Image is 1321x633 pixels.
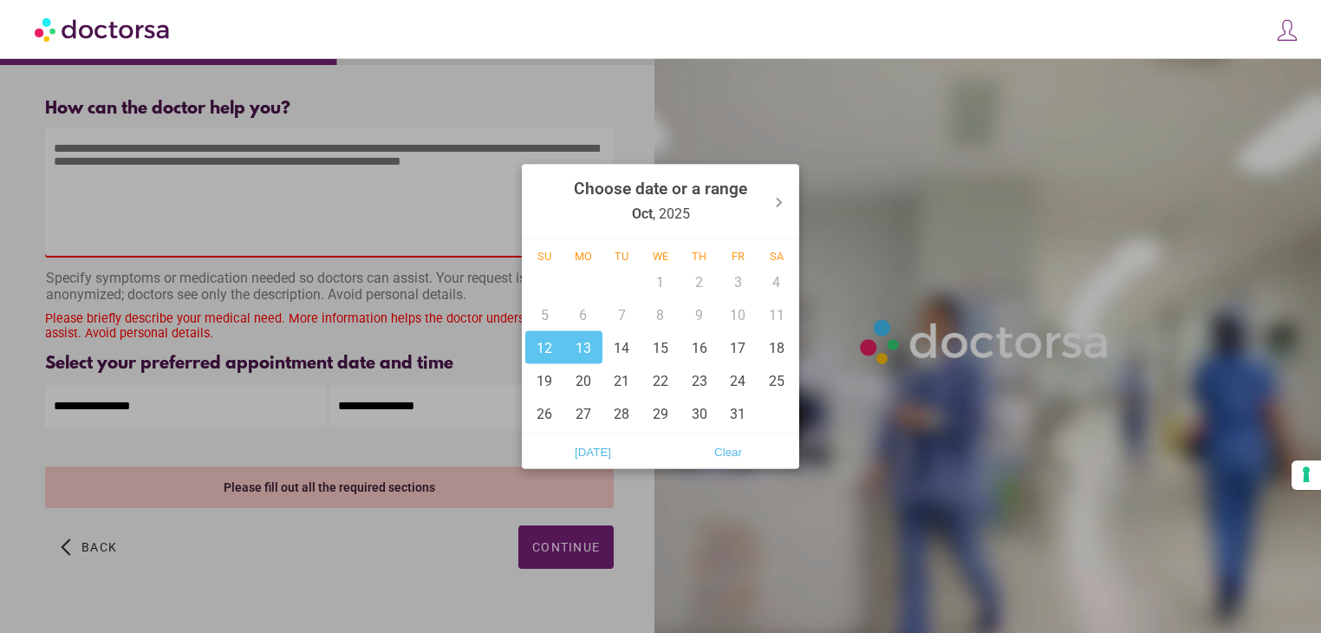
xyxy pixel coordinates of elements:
[564,331,603,364] div: 13
[525,438,660,466] button: [DATE]
[574,179,747,199] strong: Choose date or a range
[564,364,603,397] div: 20
[719,364,758,397] div: 24
[719,397,758,430] div: 31
[757,331,796,364] div: 18
[680,250,719,263] div: Th
[680,298,719,331] div: 9
[680,397,719,430] div: 30
[719,331,758,364] div: 17
[719,265,758,298] div: 3
[641,265,680,298] div: 1
[564,250,603,263] div: Mo
[530,439,655,465] span: [DATE]
[632,206,653,222] strong: Oct
[641,298,680,331] div: 8
[602,364,641,397] div: 21
[602,331,641,364] div: 14
[757,364,796,397] div: 25
[525,397,564,430] div: 26
[602,298,641,331] div: 7
[757,265,796,298] div: 4
[35,10,172,49] img: Doctorsa.com
[525,250,564,263] div: Su
[525,298,564,331] div: 5
[666,439,791,465] span: Clear
[719,250,758,263] div: Fr
[719,298,758,331] div: 10
[525,364,564,397] div: 19
[680,265,719,298] div: 2
[602,397,641,430] div: 28
[641,364,680,397] div: 22
[564,298,603,331] div: 6
[757,250,796,263] div: Sa
[641,331,680,364] div: 15
[1292,460,1321,490] button: Your consent preferences for tracking technologies
[525,331,564,364] div: 12
[680,364,719,397] div: 23
[1275,18,1299,42] img: icons8-customer-100.png
[757,298,796,331] div: 11
[641,397,680,430] div: 29
[564,397,603,430] div: 27
[660,438,796,466] button: Clear
[602,250,641,263] div: Tu
[680,331,719,364] div: 16
[574,168,747,235] div: , 2025
[641,250,680,263] div: We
